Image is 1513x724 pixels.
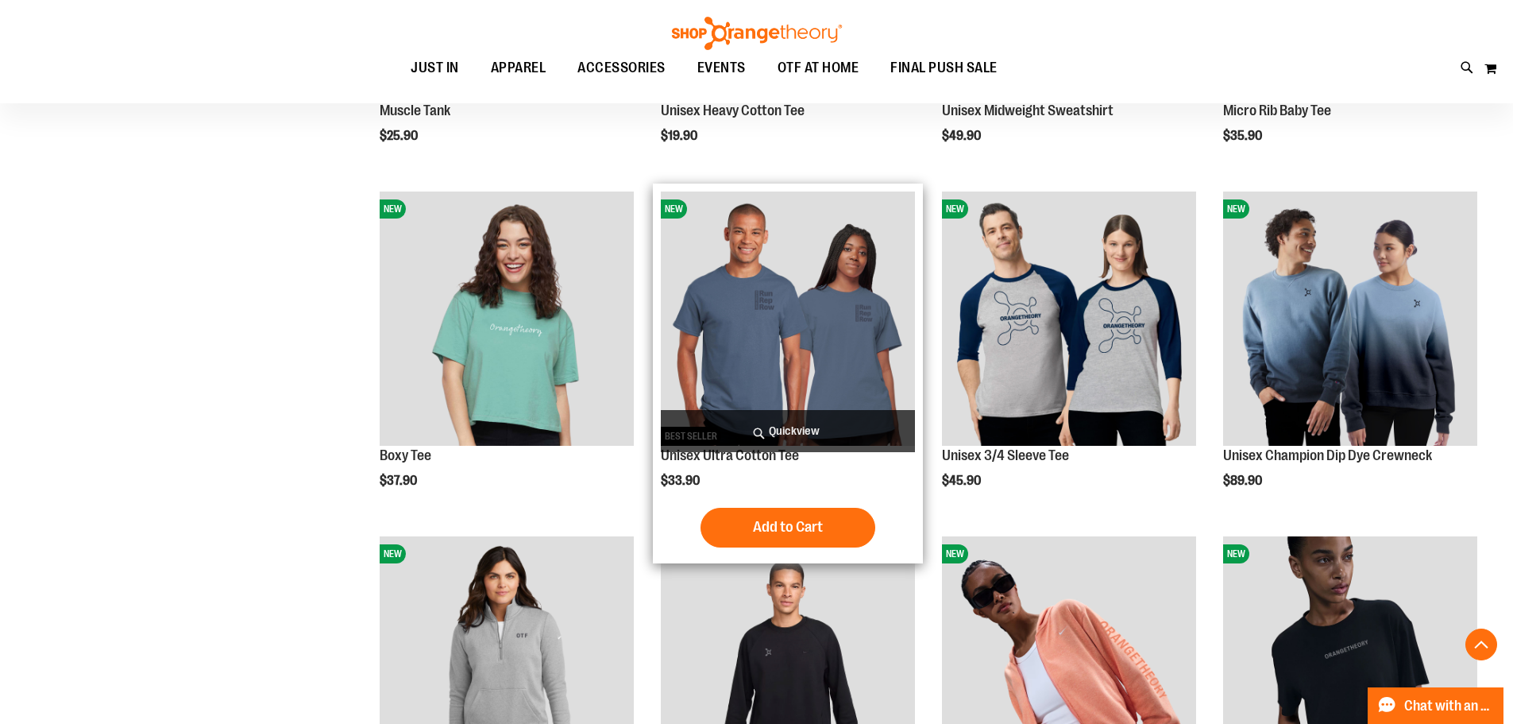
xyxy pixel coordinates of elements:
[1404,699,1494,714] span: Chat with an Expert
[380,129,420,143] span: $25.90
[372,184,642,528] div: product
[942,447,1069,463] a: Unisex 3/4 Sleeve Tee
[942,129,983,143] span: $49.90
[753,518,823,536] span: Add to Cart
[562,50,681,87] a: ACCESSORIES
[942,103,1114,118] a: Unisex Midweight Sweatshirt
[380,192,634,446] img: Boxy Tee
[890,50,998,86] span: FINAL PUSH SALE
[942,199,968,219] span: NEW
[1223,544,1249,563] span: NEW
[395,50,475,86] a: JUST IN
[661,410,915,452] a: Quickview
[661,192,915,448] a: Unisex Ultra Cotton TeeNEWBEST SELLER
[411,50,459,86] span: JUST IN
[661,447,799,463] a: Unisex Ultra Cotton Tee
[475,50,562,87] a: APPAREL
[1223,192,1477,446] img: Unisex Champion Dip Dye Crewneck
[1223,192,1477,448] a: Unisex Champion Dip Dye CrewneckNEW
[681,50,762,87] a: EVENTS
[1223,474,1264,488] span: $89.90
[942,474,983,488] span: $45.90
[380,199,406,219] span: NEW
[942,192,1196,448] a: Unisex 3/4 Sleeve TeeNEW
[380,544,406,563] span: NEW
[380,447,431,463] a: Boxy Tee
[661,192,915,446] img: Unisex Ultra Cotton Tee
[661,129,700,143] span: $19.90
[577,50,666,86] span: ACCESSORIES
[653,184,923,563] div: product
[380,192,634,448] a: Boxy TeeNEW
[661,474,702,488] span: $33.90
[380,103,450,118] a: Muscle Tank
[701,508,875,548] button: Add to Cart
[1223,103,1331,118] a: Micro Rib Baby Tee
[1223,447,1432,463] a: Unisex Champion Dip Dye Crewneck
[942,544,968,563] span: NEW
[1368,687,1504,724] button: Chat with an Expert
[762,50,875,87] a: OTF AT HOME
[1215,184,1485,528] div: product
[380,474,419,488] span: $37.90
[934,184,1204,528] div: product
[491,50,546,86] span: APPAREL
[1223,129,1264,143] span: $35.90
[778,50,859,86] span: OTF AT HOME
[874,50,1013,87] a: FINAL PUSH SALE
[942,192,1196,446] img: Unisex 3/4 Sleeve Tee
[1223,199,1249,219] span: NEW
[1465,629,1497,660] button: Back To Top
[661,199,687,219] span: NEW
[670,17,844,50] img: Shop Orangetheory
[661,103,805,118] a: Unisex Heavy Cotton Tee
[697,50,746,86] span: EVENTS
